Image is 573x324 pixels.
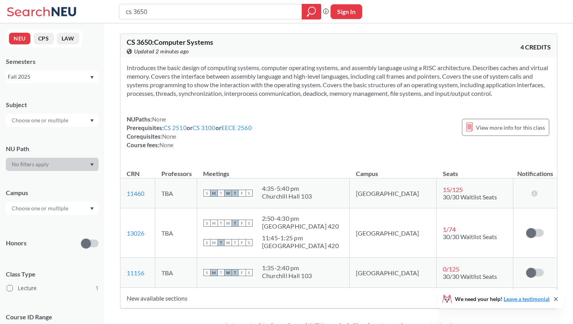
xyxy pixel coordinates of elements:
[90,76,94,79] svg: Dropdown arrow
[232,220,239,227] span: T
[203,239,210,246] span: S
[7,283,99,293] label: Lecture
[193,124,216,131] a: CS 3100
[203,190,210,197] span: S
[95,284,99,292] span: 1
[221,124,252,131] a: EECE 2560
[218,269,225,276] span: T
[6,270,99,278] span: Class Type
[203,220,210,227] span: S
[127,190,144,197] a: 11460
[443,225,456,233] span: 1 / 74
[246,269,253,276] span: S
[34,33,54,44] button: CPS
[239,190,246,197] span: F
[246,239,253,246] span: S
[6,114,99,127] div: Dropdown arrow
[262,234,339,242] div: 11:45 - 1:25 pm
[239,220,246,227] span: F
[6,313,99,322] p: Course ID Range
[262,264,312,272] div: 1:35 - 2:40 pm
[210,220,218,227] span: M
[155,208,197,258] td: TBA
[225,239,232,246] span: W
[239,269,246,276] span: F
[6,239,27,248] p: Honors
[239,239,246,246] span: F
[127,38,213,46] span: CS 3650 : Computer Systems
[6,144,99,153] div: NU Path
[203,269,210,276] span: S
[232,190,239,197] span: T
[210,239,218,246] span: M
[520,43,551,51] span: 4 CREDITS
[134,47,189,56] span: Updated 2 minutes ago
[262,215,339,222] div: 2:50 - 4:30 pm
[9,33,30,44] button: NEU
[8,116,73,125] input: Choose one or multiple
[262,242,339,250] div: [GEOGRAPHIC_DATA] 420
[159,141,173,148] span: None
[8,204,73,213] input: Choose one or multiple
[455,296,550,302] span: We need your help!
[6,57,99,66] div: Semesters
[350,162,437,178] th: Campus
[152,116,166,123] span: None
[232,269,239,276] span: T
[307,6,316,17] svg: magnifying glass
[127,169,140,178] div: CRN
[443,186,463,193] span: 15 / 125
[350,178,437,208] td: [GEOGRAPHIC_DATA]
[127,115,252,149] div: NUPaths: Prerequisites: or or Corequisites: Course fees:
[504,296,550,302] a: Leave a testimonial
[476,123,545,132] span: View more info for this class
[513,162,557,178] th: Notifications
[197,162,350,178] th: Meetings
[262,272,312,280] div: Churchill Hall 103
[232,239,239,246] span: T
[225,269,232,276] span: W
[350,208,437,258] td: [GEOGRAPHIC_DATA]
[443,273,497,280] span: 30/30 Waitlist Seats
[127,229,144,237] a: 13026
[6,158,99,171] div: Dropdown arrow
[225,220,232,227] span: W
[350,258,437,288] td: [GEOGRAPHIC_DATA]
[155,178,197,208] td: TBA
[210,190,218,197] span: M
[6,70,99,83] div: Fall 2025Dropdown arrow
[302,4,321,19] div: magnifying glass
[331,4,362,19] button: Sign In
[218,239,225,246] span: T
[120,288,513,308] td: New available sections
[443,233,497,240] span: 30/30 Waitlist Seats
[262,192,312,200] div: Churchill Hall 103
[57,33,79,44] button: LAW
[437,162,513,178] th: Seats
[210,269,218,276] span: M
[90,119,94,122] svg: Dropdown arrow
[225,190,232,197] span: W
[218,220,225,227] span: T
[125,5,296,18] input: Class, professor, course number, "phrase"
[90,207,94,210] svg: Dropdown arrow
[6,202,99,215] div: Dropdown arrow
[90,163,94,166] svg: Dropdown arrow
[127,63,551,98] section: Introduces the basic design of computing systems, computer operating systems, and assembly langua...
[218,190,225,197] span: T
[6,188,99,197] div: Campus
[164,124,187,131] a: CS 2510
[155,162,197,178] th: Professors
[8,72,89,81] div: Fall 2025
[127,269,144,276] a: 11156
[262,222,339,230] div: [GEOGRAPHIC_DATA] 420
[155,258,197,288] td: TBA
[443,193,497,201] span: 30/30 Waitlist Seats
[246,190,253,197] span: S
[162,133,176,140] span: None
[443,265,459,273] span: 0 / 125
[246,220,253,227] span: S
[262,185,312,192] div: 4:35 - 5:40 pm
[6,100,99,109] div: Subject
